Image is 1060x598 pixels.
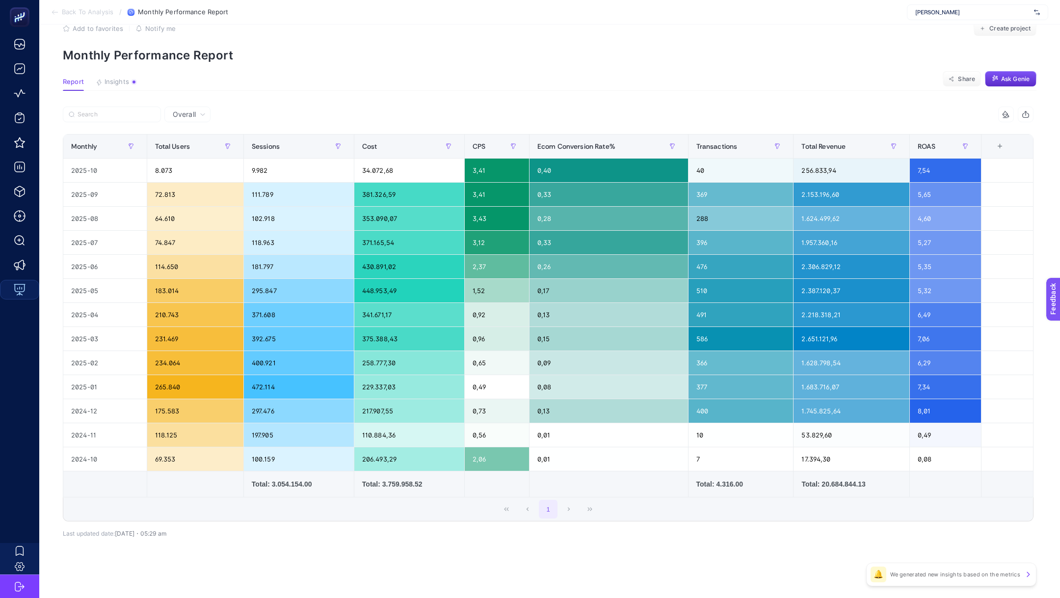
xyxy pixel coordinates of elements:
div: 2024-11 [63,423,147,447]
span: [PERSON_NAME] [915,8,1030,16]
div: 1,52 [465,279,529,302]
div: 69.353 [147,447,243,471]
div: 2025-04 [63,303,147,326]
div: 0,17 [530,279,688,302]
div: 1.683.716,07 [794,375,909,399]
div: 371.608 [244,303,354,326]
div: 114.650 [147,255,243,278]
div: 175.583 [147,399,243,423]
div: 353.090,07 [354,207,464,230]
div: 9 items selected [989,142,997,164]
div: 5,32 [910,279,981,302]
span: Notify me [145,25,176,32]
span: Monthly Performance Report [138,8,228,16]
div: 476 [689,255,794,278]
div: 2.218.318,21 [794,303,909,326]
div: 111.789 [244,183,354,206]
div: 181.797 [244,255,354,278]
div: 3,43 [465,207,529,230]
div: 297.476 [244,399,354,423]
input: Search [78,111,155,118]
div: 110.884,36 [354,423,464,447]
div: 381.326,59 [354,183,464,206]
div: 2,06 [465,447,529,471]
span: Back To Analysis [62,8,113,16]
div: 72.813 [147,183,243,206]
div: 210.743 [147,303,243,326]
div: 118.963 [244,231,354,254]
div: 295.847 [244,279,354,302]
div: 3,41 [465,159,529,182]
div: 3,12 [465,231,529,254]
div: 2025-08 [63,207,147,230]
div: 0,49 [910,423,981,447]
div: 2025-02 [63,351,147,375]
div: 1.957.360,16 [794,231,909,254]
div: 5,65 [910,183,981,206]
span: Report [63,78,84,86]
div: 9.982 [244,159,354,182]
div: 377 [689,375,794,399]
div: 74.847 [147,231,243,254]
div: 3,41 [465,183,529,206]
span: Sessions [252,142,280,150]
button: 1 [539,500,557,518]
div: 2.651.121,96 [794,327,909,351]
div: 0,08 [910,447,981,471]
div: 6,29 [910,351,981,375]
div: 64.610 [147,207,243,230]
div: 7,54 [910,159,981,182]
div: 491 [689,303,794,326]
div: 0,65 [465,351,529,375]
button: Ask Genie [985,71,1036,87]
span: Share [958,75,975,83]
div: 231.469 [147,327,243,351]
div: 8,01 [910,399,981,423]
div: 5,35 [910,255,981,278]
span: Total Revenue [801,142,846,150]
span: Cost [362,142,377,150]
div: 34.072,68 [354,159,464,182]
div: 288 [689,207,794,230]
div: 118.125 [147,423,243,447]
span: Insights [105,78,129,86]
div: 206.493,29 [354,447,464,471]
div: 5,27 [910,231,981,254]
div: 7,34 [910,375,981,399]
div: 371.165,54 [354,231,464,254]
div: 2025-03 [63,327,147,351]
div: 430.891,02 [354,255,464,278]
div: 0,56 [465,423,529,447]
div: 0,92 [465,303,529,326]
div: 0,33 [530,231,688,254]
div: 256.833,94 [794,159,909,182]
div: 8.073 [147,159,243,182]
div: 400 [689,399,794,423]
div: 510 [689,279,794,302]
div: Total: 20.684.844.13 [801,479,901,489]
span: Feedback [6,3,37,11]
div: Total: 3.759.958.52 [362,479,456,489]
button: Share [943,71,981,87]
div: Total: 3.054.154.00 [252,479,346,489]
span: Transactions [696,142,738,150]
div: 0,33 [530,183,688,206]
div: 4,60 [910,207,981,230]
div: 102.918 [244,207,354,230]
div: 369 [689,183,794,206]
div: 0,49 [465,375,529,399]
div: 17.394,30 [794,447,909,471]
div: 341.671,17 [354,303,464,326]
div: 53.829,60 [794,423,909,447]
div: 183.014 [147,279,243,302]
div: 0,96 [465,327,529,351]
img: svg%3e [1034,7,1040,17]
span: Ecom Conversion Rate% [537,142,615,150]
div: 7 [689,447,794,471]
div: 2024-12 [63,399,147,423]
div: 2.387.120,37 [794,279,909,302]
div: 229.337,03 [354,375,464,399]
div: 7,06 [910,327,981,351]
div: + [991,142,1009,150]
div: 2024-10 [63,447,147,471]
